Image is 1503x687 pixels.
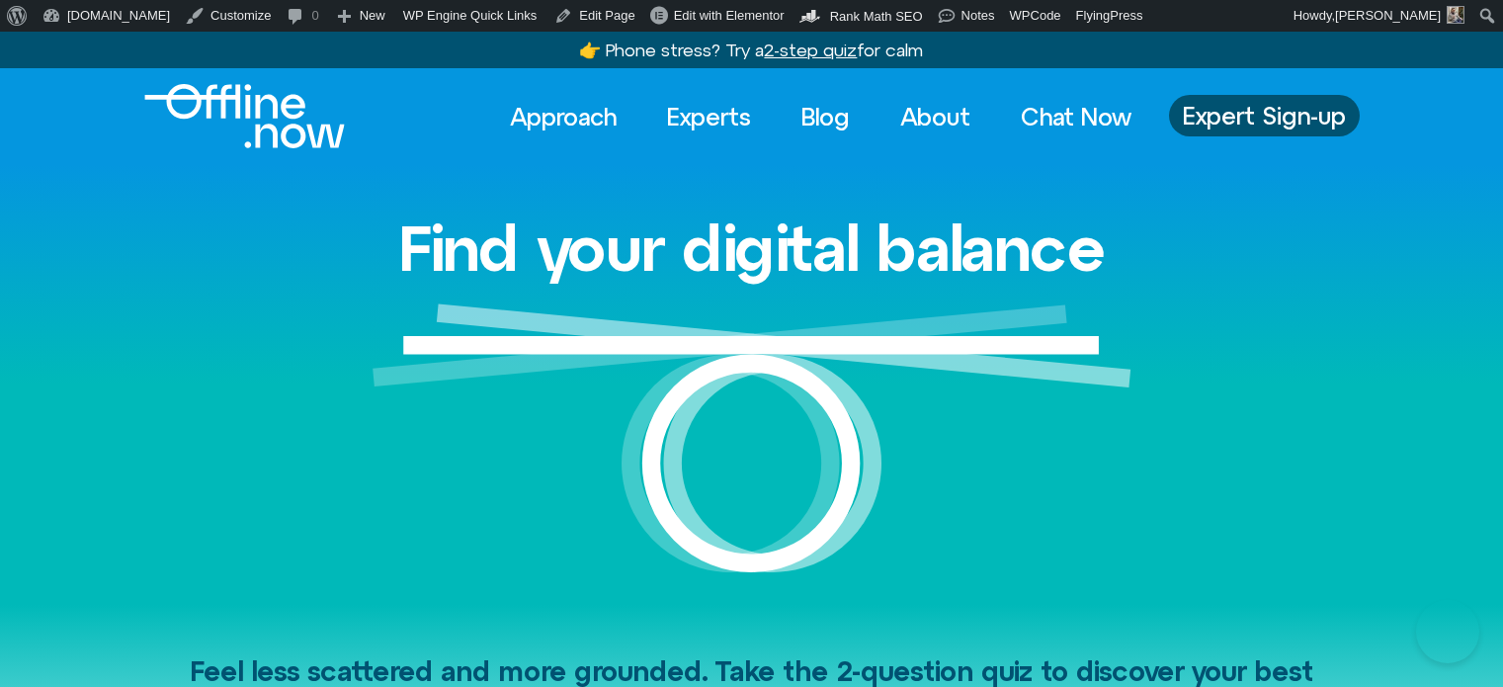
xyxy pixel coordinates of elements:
a: Experts [649,95,769,138]
span: Rank Math SEO [830,9,923,24]
a: 👉 Phone stress? Try a2-step quizfor calm [579,40,923,60]
iframe: Botpress [1416,600,1479,663]
a: Expert Sign-up [1169,95,1360,136]
img: offline.now [144,84,345,148]
nav: Menu [492,95,1149,138]
div: Logo [144,84,311,148]
span: Expert Sign-up [1183,103,1346,129]
span: [PERSON_NAME] [1335,8,1441,23]
a: Chat Now [1003,95,1149,138]
span: Edit with Elementor [674,8,785,23]
a: Blog [784,95,868,138]
h1: Find your digital balance [398,214,1106,283]
a: About [882,95,988,138]
a: Approach [492,95,634,138]
u: 2-step quiz [764,40,857,60]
